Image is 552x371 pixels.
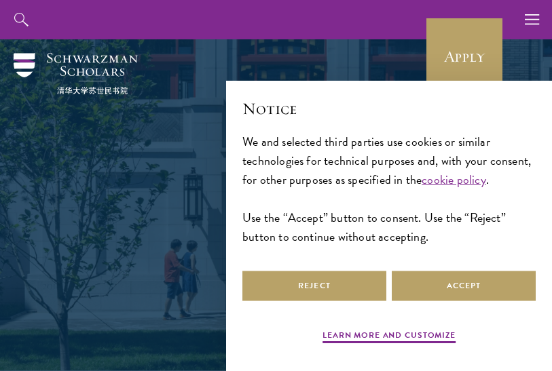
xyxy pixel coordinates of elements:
h2: Notice [242,97,536,120]
button: Accept [392,271,536,301]
a: Apply [426,18,502,94]
button: Reject [242,271,386,301]
button: Learn more and customize [323,329,456,345]
div: We and selected third parties use cookies or similar technologies for technical purposes and, wit... [242,132,536,246]
a: cookie policy [422,170,485,189]
img: Schwarzman Scholars [14,53,138,94]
